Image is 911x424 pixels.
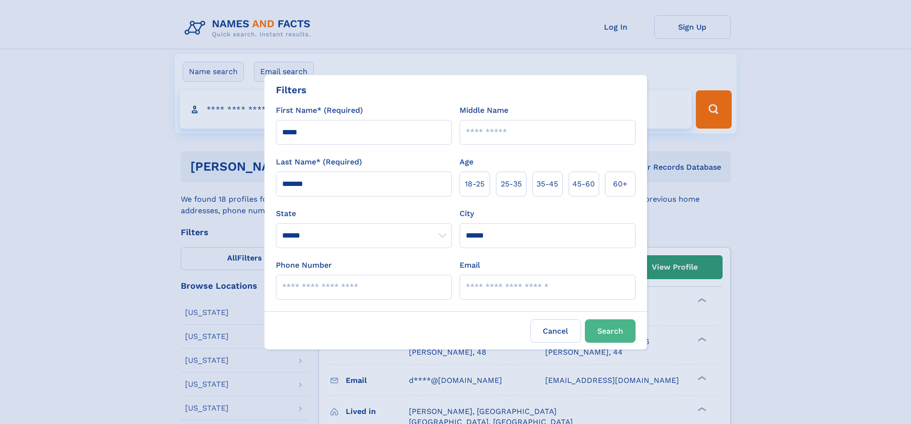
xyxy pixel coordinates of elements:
label: Phone Number [276,260,332,271]
span: 60+ [613,178,627,190]
span: 18‑25 [465,178,484,190]
label: City [460,208,474,219]
label: Last Name* (Required) [276,156,362,168]
label: Middle Name [460,105,508,116]
button: Search [585,319,636,343]
span: 45‑60 [572,178,595,190]
label: Age [460,156,473,168]
span: 25‑35 [501,178,522,190]
label: First Name* (Required) [276,105,363,116]
label: Cancel [530,319,581,343]
span: 35‑45 [537,178,558,190]
label: Email [460,260,480,271]
label: State [276,208,452,219]
div: Filters [276,83,307,97]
